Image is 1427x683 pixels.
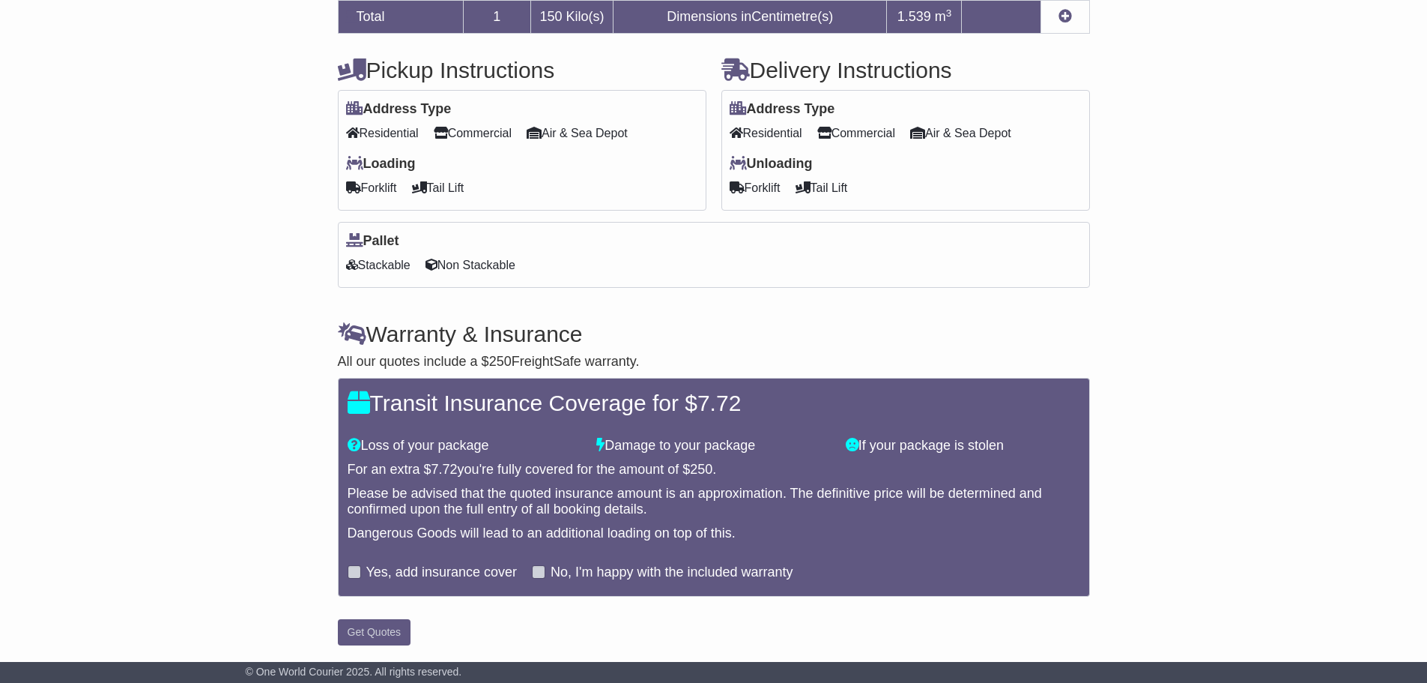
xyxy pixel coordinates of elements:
[838,438,1088,454] div: If your package is stolen
[910,121,1011,145] span: Air & Sea Depot
[338,1,463,34] td: Total
[489,354,512,369] span: 250
[348,526,1080,542] div: Dangerous Goods will lead to an additional loading on top of this.
[348,486,1080,518] div: Please be advised that the quoted insurance amount is an approximation. The definitive price will...
[946,7,952,19] sup: 3
[730,176,781,199] span: Forklift
[346,233,399,250] label: Pallet
[340,438,590,454] div: Loss of your package
[897,9,931,24] span: 1.539
[613,1,887,34] td: Dimensions in Centimetre(s)
[425,253,515,277] span: Non Stackable
[690,462,712,477] span: 250
[412,176,464,199] span: Tail Lift
[366,565,517,581] label: Yes, add insurance cover
[431,462,458,477] span: 7.72
[935,9,952,24] span: m
[346,253,410,277] span: Stackable
[540,9,563,24] span: 150
[1058,9,1072,24] a: Add new item
[346,101,452,118] label: Address Type
[527,121,628,145] span: Air & Sea Depot
[721,58,1090,82] h4: Delivery Instructions
[730,156,813,172] label: Unloading
[730,101,835,118] label: Address Type
[817,121,895,145] span: Commercial
[463,1,531,34] td: 1
[730,121,802,145] span: Residential
[589,438,838,454] div: Damage to your package
[551,565,793,581] label: No, I'm happy with the included warranty
[434,121,512,145] span: Commercial
[246,666,462,678] span: © One World Courier 2025. All rights reserved.
[338,619,411,646] button: Get Quotes
[697,391,741,415] span: 7.72
[338,58,706,82] h4: Pickup Instructions
[346,121,419,145] span: Residential
[796,176,848,199] span: Tail Lift
[531,1,613,34] td: Kilo(s)
[338,322,1090,346] h4: Warranty & Insurance
[346,176,397,199] span: Forklift
[348,391,1080,415] h4: Transit Insurance Coverage for $
[346,156,416,172] label: Loading
[338,354,1090,370] div: All our quotes include a $ FreightSafe warranty.
[348,462,1080,478] div: For an extra $ you're fully covered for the amount of $ .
